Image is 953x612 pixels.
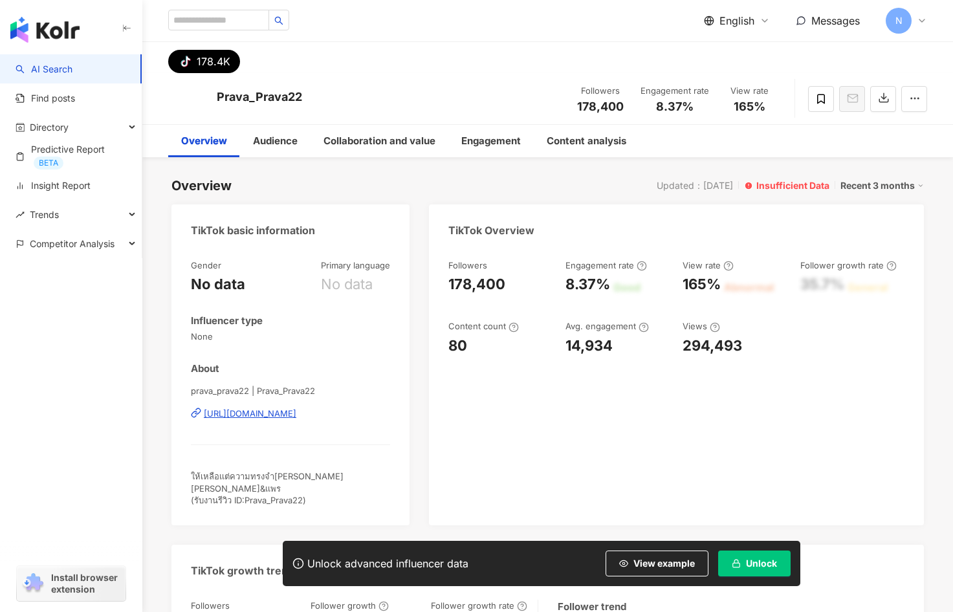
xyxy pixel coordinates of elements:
[16,143,131,169] a: Predictive ReportBETA
[191,259,221,271] div: Gender
[191,385,390,397] span: prava_prava22 | Prava_Prava22
[448,274,505,294] div: 178,400
[191,600,230,611] div: Followers
[191,408,390,419] a: [URL][DOMAIN_NAME]
[606,551,708,576] button: View example
[197,52,230,71] div: 178.4K
[756,179,829,192] div: Insufficient Data
[168,80,207,118] img: KOL Avatar
[16,63,72,76] a: searchAI Search
[321,259,390,271] div: Primary language
[565,320,649,332] div: Avg. engagement
[191,274,245,294] div: No data
[30,113,69,142] span: Directory
[565,274,610,294] div: 8.37%
[181,133,227,149] div: Overview
[719,14,754,28] span: English
[16,210,25,219] span: rise
[565,259,647,271] div: Engagement rate
[217,89,302,105] div: Prava_Prava22
[17,566,126,601] a: chrome extensionInstall browser extension
[895,14,903,28] span: N
[274,16,283,25] span: search
[547,133,626,149] div: Content analysis
[577,100,624,113] span: 178,400
[30,229,115,258] span: Competitor Analysis
[683,320,720,332] div: Views
[734,100,765,113] span: 165%
[21,573,45,594] img: chrome extension
[204,408,296,419] div: [URL][DOMAIN_NAME]
[683,259,734,271] div: View rate
[171,177,232,195] div: Overview
[576,85,625,98] div: Followers
[311,600,389,611] div: Follower growth
[30,200,59,229] span: Trends
[191,471,344,505] span: ให้เหลือเเต่ความทรงจำ[PERSON_NAME] [PERSON_NAME]&เเพร (รับงานรีวิว ID:Prava_Prava22)
[321,274,373,294] div: No data
[683,336,742,356] div: 294,493
[191,314,263,327] div: Influencer type
[811,14,860,27] span: Messages
[431,600,527,611] div: Follower growth rate
[168,50,240,73] button: 178.4K
[448,223,534,237] div: TikTok Overview
[191,362,219,375] div: About
[307,557,468,570] div: Unlock advanced influencer data
[448,336,467,356] div: 80
[840,177,924,194] div: Recent 3 months
[191,223,315,237] div: TikTok basic information
[51,572,122,595] span: Install browser extension
[800,259,897,271] div: Follower growth rate
[641,85,709,98] div: Engagement rate
[633,558,695,569] span: View example
[746,558,777,569] span: Unlock
[16,92,75,105] a: Find posts
[683,274,721,294] div: 165%
[323,133,435,149] div: Collaboration and value
[565,336,613,356] div: 14,934
[10,17,80,43] img: logo
[448,259,487,271] div: Followers
[253,133,298,149] div: Audience
[656,100,694,113] span: 8.37%
[657,180,733,191] div: Updated：[DATE]
[461,133,521,149] div: Engagement
[718,551,791,576] button: Unlock
[448,320,519,332] div: Content count
[725,85,774,98] div: View rate
[191,331,390,342] span: None
[16,179,91,192] a: Insight Report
